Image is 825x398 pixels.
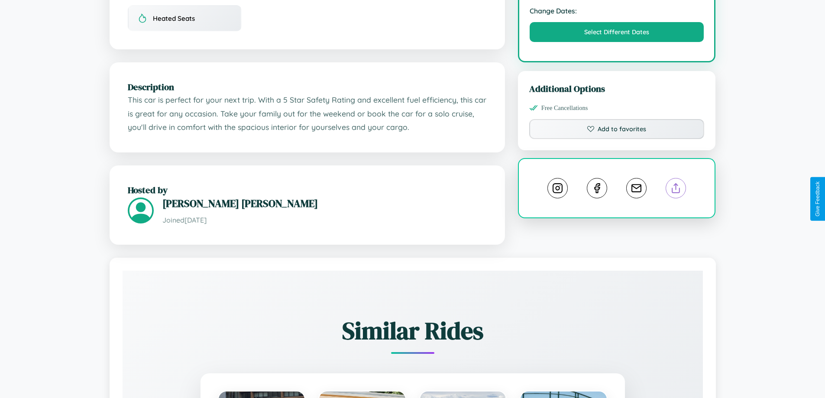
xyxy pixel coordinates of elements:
[128,184,487,196] h2: Hosted by
[541,104,588,112] span: Free Cancellations
[128,81,487,93] h2: Description
[162,196,487,210] h3: [PERSON_NAME] [PERSON_NAME]
[529,119,705,139] button: Add to favorites
[530,6,704,15] strong: Change Dates:
[153,14,195,23] span: Heated Seats
[815,181,821,217] div: Give Feedback
[530,22,704,42] button: Select Different Dates
[162,214,487,227] p: Joined [DATE]
[529,82,705,95] h3: Additional Options
[128,93,487,134] p: This car is perfect for your next trip. With a 5 Star Safety Rating and excellent fuel efficiency...
[153,314,673,347] h2: Similar Rides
